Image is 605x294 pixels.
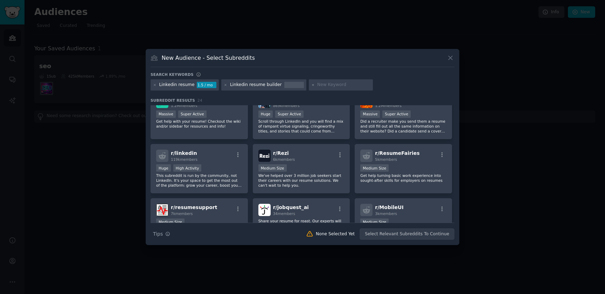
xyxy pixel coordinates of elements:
[382,110,411,118] div: Super Active
[151,228,173,240] button: Tips
[258,150,271,162] img: Rezi
[151,98,195,103] span: Subreddit Results
[360,173,446,183] p: Get help turning basic work experience into sought-after skills for employers on resumes
[375,205,403,210] span: r/ MobileUI
[173,164,202,172] div: High Activity
[375,211,397,216] span: 3k members
[230,82,282,88] div: Linkedin resume builder
[159,82,195,88] div: Linkedin resume
[258,110,273,118] div: Huge
[171,205,217,210] span: r/ resumesupport
[162,54,255,62] h3: New Audience - Select Subreddits
[258,164,287,172] div: Medium Size
[156,204,168,216] img: resumesupport
[317,82,370,88] input: New Keyword
[273,150,289,156] span: r/ Rezi
[360,218,389,226] div: Medium Size
[156,218,185,226] div: Medium Size
[258,218,345,233] p: Share your resume for roast. Our experts will provide detailed review for free. *Free Resume Buil...
[375,103,402,108] span: 1.2M members
[153,230,163,238] span: Tips
[171,150,197,156] span: r/ linkedin
[197,98,202,102] span: 24
[178,110,207,118] div: Super Active
[273,157,295,162] span: 6k members
[360,110,380,118] div: Massive
[360,164,389,172] div: Medium Size
[151,72,194,77] h3: Search keywords
[171,157,197,162] span: 119k members
[375,157,397,162] span: 5k members
[171,211,193,216] span: 7k members
[273,211,295,216] span: 34 members
[156,110,176,118] div: Massive
[360,119,446,134] p: Did a recruiter make you send them a resume and still fill out all the same information on their ...
[197,82,216,88] div: 1.5 / mo
[375,150,419,156] span: r/ ResumeFairies
[156,164,171,172] div: Huge
[275,110,304,118] div: Super Active
[258,119,345,134] p: Scroll through LinkedIn and you will find a mix of rampant virtue signaling, cringeworthy titles,...
[316,231,355,237] div: None Selected Yet
[258,173,345,188] p: We've helped over 3 million job seekers start their careers with our resume solutions. We can't w...
[258,204,271,216] img: jobquest_ai
[273,205,309,210] span: r/ jobquest_ai
[156,173,242,188] p: This subreddit is run by the community, not LinkedIn. It's your space to get the most out of the ...
[171,103,197,108] span: 1.2M members
[156,119,242,129] p: Get help with your resume! Checkout the wiki and/or sidebar for resources and info!
[273,103,300,108] span: 869k members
